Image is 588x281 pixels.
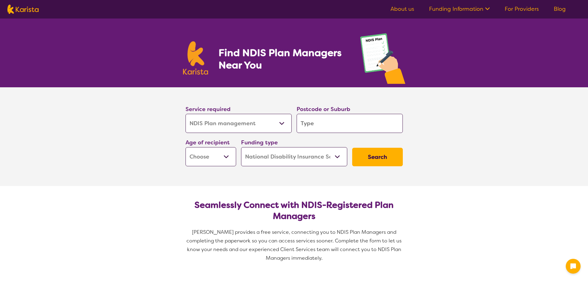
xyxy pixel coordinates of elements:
[219,47,348,71] h1: Find NDIS Plan Managers Near You
[429,5,490,13] a: Funding Information
[505,5,539,13] a: For Providers
[7,5,39,14] img: Karista logo
[352,148,403,166] button: Search
[241,139,278,146] label: Funding type
[390,5,414,13] a: About us
[554,5,566,13] a: Blog
[360,33,405,87] img: plan-management
[186,139,230,146] label: Age of recipient
[297,105,350,113] label: Postcode or Suburb
[183,41,208,75] img: Karista logo
[186,229,403,261] span: [PERSON_NAME] provides a free service, connecting you to NDIS Plan Managers and completing the pa...
[190,200,398,222] h2: Seamlessly Connect with NDIS-Registered Plan Managers
[297,114,403,133] input: Type
[186,105,231,113] label: Service required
